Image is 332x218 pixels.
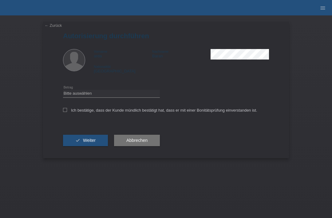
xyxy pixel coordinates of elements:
[94,65,111,68] span: Nationalität
[63,135,108,146] button: check Weiter
[317,6,329,10] a: menu
[320,5,326,11] i: menu
[152,50,168,53] span: Nachname
[83,138,96,143] span: Weiter
[75,138,80,143] i: check
[94,50,107,53] span: Vorname
[94,64,152,73] div: [GEOGRAPHIC_DATA]
[152,49,211,58] div: Baran
[126,138,148,143] span: Abbrechen
[94,49,152,58] div: arda
[114,135,160,146] button: Abbrechen
[63,108,257,113] label: Ich bestätige, dass der Kunde mündlich bestätigt hat, dass er mit einer Bonitätsprüfung einversta...
[63,32,269,40] h1: Autorisierung durchführen
[45,23,62,28] a: ← Zurück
